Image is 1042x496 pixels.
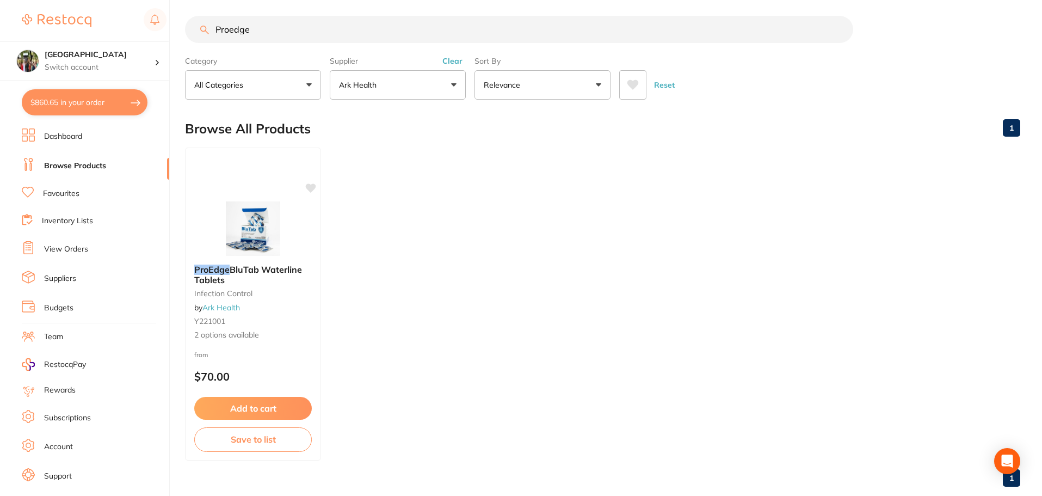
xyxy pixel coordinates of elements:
[194,264,302,285] span: BluTab Waterline Tablets
[194,79,248,90] p: All Categories
[44,413,91,424] a: Subscriptions
[43,188,79,199] a: Favourites
[44,161,106,172] a: Browse Products
[474,56,611,66] label: Sort By
[194,265,312,285] b: ProEdge BluTab Waterline Tablets
[484,79,525,90] p: Relevance
[45,50,155,60] h4: Wanneroo Dental Centre
[194,370,312,383] p: $70.00
[44,273,76,284] a: Suppliers
[1003,467,1020,489] a: 1
[44,131,82,142] a: Dashboard
[194,264,230,275] em: ProEdge
[44,471,72,482] a: Support
[194,289,312,298] small: infection control
[194,330,312,341] span: 2 options available
[44,303,73,314] a: Budgets
[202,303,240,313] a: Ark Health
[22,358,35,371] img: RestocqPay
[22,8,91,33] a: Restocq Logo
[44,332,63,342] a: Team
[194,427,312,451] button: Save to list
[44,385,76,396] a: Rewards
[185,56,321,66] label: Category
[194,303,240,313] span: by
[330,56,466,66] label: Supplier
[17,50,39,72] img: Wanneroo Dental Centre
[474,70,611,100] button: Relevance
[22,89,147,115] button: $860.65 in your order
[1003,117,1020,139] a: 1
[22,14,91,27] img: Restocq Logo
[194,351,208,359] span: from
[994,448,1020,474] div: Open Intercom Messenger
[194,316,225,326] span: Y221001
[218,201,288,256] img: ProEdge BluTab Waterline Tablets
[439,56,466,66] button: Clear
[45,62,155,73] p: Switch account
[185,16,853,43] input: Search Products
[22,358,86,371] a: RestocqPay
[185,121,311,137] h2: Browse All Products
[339,79,381,90] p: Ark Health
[42,216,93,226] a: Inventory Lists
[185,70,321,100] button: All Categories
[44,244,88,255] a: View Orders
[44,359,86,370] span: RestocqPay
[194,397,312,420] button: Add to cart
[44,442,73,452] a: Account
[651,70,678,100] button: Reset
[330,70,466,100] button: Ark Health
